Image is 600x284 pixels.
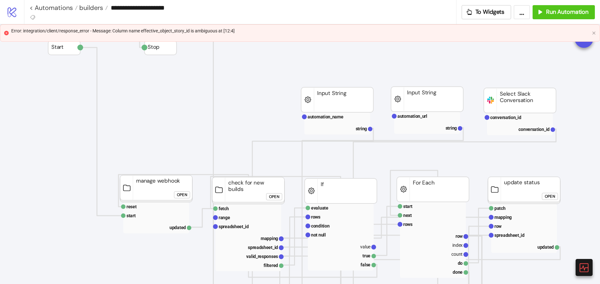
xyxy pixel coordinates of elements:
button: ... [514,5,530,19]
text: reset [126,204,137,209]
text: string [356,126,367,131]
text: next [403,213,412,218]
span: builders [78,4,103,12]
span: Run Automation [546,8,588,16]
button: Run Automation [533,5,595,19]
div: Open [545,193,555,200]
text: mapping [494,215,512,220]
text: spreadsheet_id [219,224,249,229]
text: string [446,125,457,131]
button: Open [174,191,190,198]
text: start [126,213,136,218]
text: count [451,252,463,257]
text: automation_name [308,114,343,119]
text: condition [311,223,330,228]
button: To Widgets [462,5,511,19]
text: rows [403,222,413,227]
text: valid_responses [246,254,278,259]
div: Error: integration/client/response_error - Message: Column name effective_object_story_id is ambi... [11,27,589,34]
text: row [456,234,463,239]
text: conversation_id [518,127,550,132]
text: patch [494,206,506,211]
div: Open [269,193,279,201]
div: Open [177,191,187,199]
text: spreadsheet_id [494,233,525,238]
text: fetch [219,206,229,211]
span: To Widgets [475,8,505,16]
a: builders [78,4,108,11]
text: spreadsheet_id [248,245,278,250]
a: < Automations [30,4,78,11]
text: not null [311,232,326,237]
text: automation_url [397,114,427,119]
text: rows [311,214,320,219]
button: Open [266,193,282,200]
text: value [360,244,370,249]
text: start [403,204,413,209]
span: close-circle [4,31,9,35]
text: conversation_id [490,115,521,120]
text: evaluate [311,205,328,211]
text: range [219,215,230,220]
button: Open [542,193,558,200]
text: mapping [261,236,278,241]
text: row [494,224,502,229]
button: close [592,31,596,35]
text: index [452,243,463,248]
